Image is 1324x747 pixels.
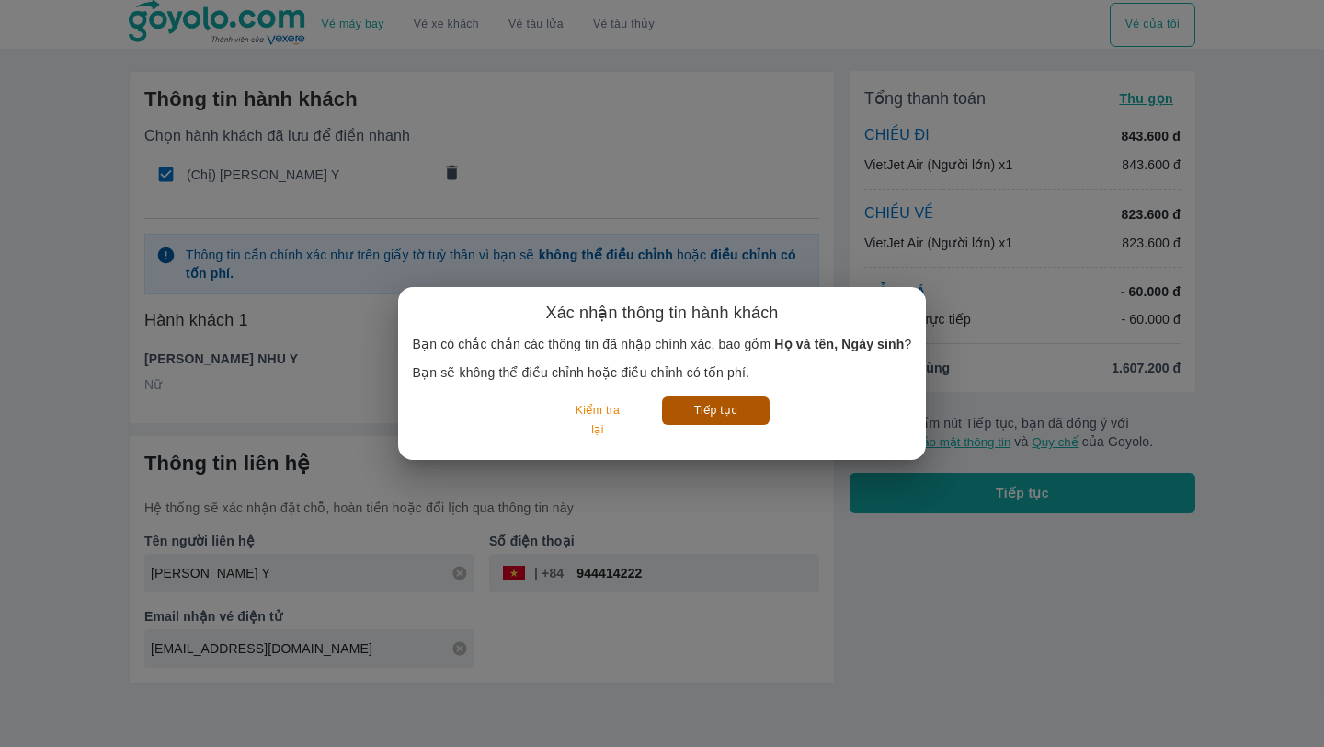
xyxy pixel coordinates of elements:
[413,363,912,382] p: Bạn sẽ không thể điều chỉnh hoặc điều chỉnh có tốn phí.
[413,335,912,353] p: Bạn có chắc chắn các thông tin đã nhập chính xác, bao gồm ?
[554,396,640,445] button: Kiểm tra lại
[662,396,770,425] button: Tiếp tục
[774,337,904,351] b: Họ và tên, Ngày sinh
[546,302,779,324] h6: Xác nhận thông tin hành khách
